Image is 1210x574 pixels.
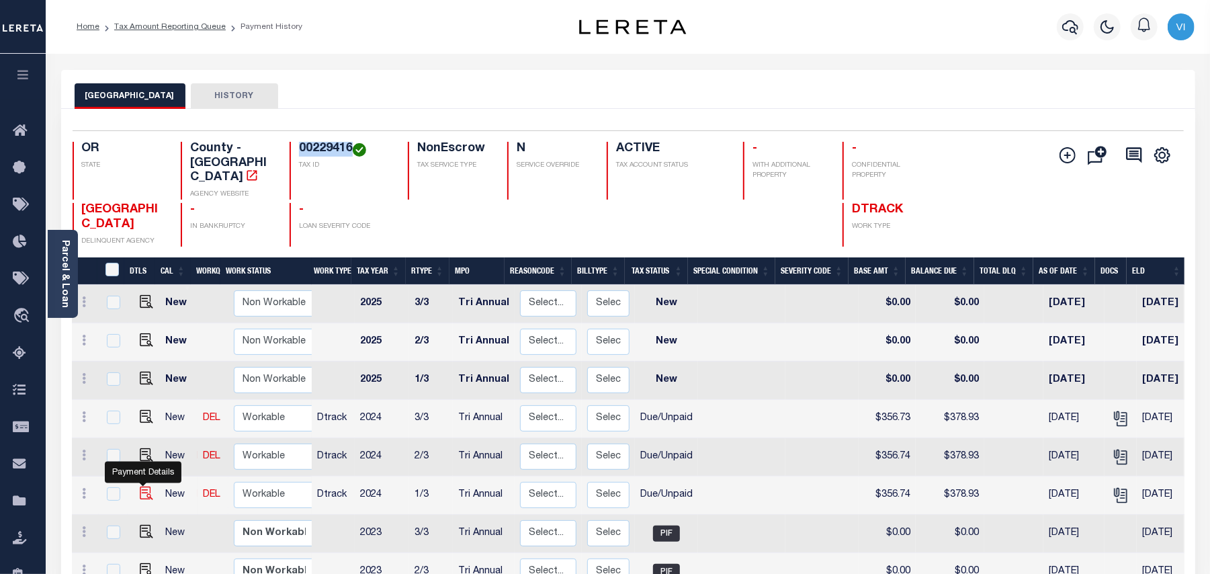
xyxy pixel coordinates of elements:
[916,285,984,323] td: $0.00
[453,323,515,362] td: Tri Annual
[82,161,165,171] p: STATE
[635,438,698,477] td: Due/Unpaid
[453,285,515,323] td: Tri Annual
[453,515,515,553] td: Tri Annual
[1043,438,1105,477] td: [DATE]
[859,515,916,553] td: $0.00
[449,257,505,285] th: MPO
[299,142,392,157] h4: 00229416
[114,23,226,31] a: Tax Amount Reporting Queue
[417,161,491,171] p: TAX SERVICE TYPE
[859,362,916,400] td: $0.00
[635,285,698,323] td: New
[312,438,355,477] td: Dtrack
[453,438,515,477] td: Tri Annual
[203,452,220,461] a: DEL
[355,285,409,323] td: 2025
[308,257,351,285] th: Work Type
[160,285,198,323] td: New
[579,19,687,34] img: logo-dark.svg
[155,257,191,285] th: CAL: activate to sort column ascending
[409,323,453,362] td: 2/3
[191,257,220,285] th: WorkQ
[409,515,453,553] td: 3/3
[1137,285,1184,323] td: [DATE]
[220,257,311,285] th: Work Status
[616,161,727,171] p: TAX ACCOUNT STATUS
[859,438,916,477] td: $356.74
[105,462,181,483] div: Payment Details
[453,400,515,438] td: Tri Annual
[688,257,775,285] th: Special Condition: activate to sort column ascending
[409,438,453,477] td: 2/3
[505,257,572,285] th: ReasonCode: activate to sort column ascending
[355,438,409,477] td: 2024
[190,190,273,200] p: AGENCY WEBSITE
[1043,323,1105,362] td: [DATE]
[82,142,165,157] h4: OR
[1137,400,1184,438] td: [DATE]
[1043,515,1105,553] td: [DATE]
[190,142,273,186] h4: County - [GEOGRAPHIC_DATA]
[299,161,392,171] p: TAX ID
[160,362,198,400] td: New
[852,222,935,232] p: WORK TYPE
[635,323,698,362] td: New
[916,323,984,362] td: $0.00
[1137,323,1184,362] td: [DATE]
[160,323,198,362] td: New
[226,21,302,33] li: Payment History
[859,323,916,362] td: $0.00
[355,400,409,438] td: 2024
[517,161,591,171] p: SERVICE OVERRIDE
[409,362,453,400] td: 1/3
[312,400,355,438] td: Dtrack
[635,477,698,515] td: Due/Unpaid
[916,515,984,553] td: $0.00
[190,204,195,216] span: -
[203,490,220,499] a: DEL
[852,161,935,181] p: CONFIDENTIAL PROPERTY
[859,400,916,438] td: $356.73
[1033,257,1095,285] th: As of Date: activate to sort column ascending
[1137,515,1184,553] td: [DATE]
[616,142,727,157] h4: ACTIVE
[72,257,97,285] th: &nbsp;&nbsp;&nbsp;&nbsp;&nbsp;&nbsp;&nbsp;&nbsp;&nbsp;&nbsp;
[517,142,591,157] h4: N
[453,362,515,400] td: Tri Annual
[635,362,698,400] td: New
[355,477,409,515] td: 2024
[82,204,159,231] span: [GEOGRAPHIC_DATA]
[1137,362,1184,400] td: [DATE]
[852,204,903,216] span: DTRACK
[299,222,392,232] p: LOAN SEVERITY CODE
[916,438,984,477] td: $378.93
[409,477,453,515] td: 1/3
[160,400,198,438] td: New
[160,438,198,477] td: New
[1043,477,1105,515] td: [DATE]
[752,161,826,181] p: WITH ADDITIONAL PROPERTY
[160,515,198,553] td: New
[572,257,625,285] th: BillType: activate to sort column ascending
[160,477,198,515] td: New
[190,222,273,232] p: IN BANKRUPTCY
[60,240,69,308] a: Parcel & Loan
[916,400,984,438] td: $378.93
[82,237,165,247] p: DELINQUENT AGENCY
[77,23,99,31] a: Home
[653,526,680,542] span: PIF
[355,362,409,400] td: 2025
[1095,257,1127,285] th: Docs
[409,400,453,438] td: 3/3
[849,257,906,285] th: Base Amt: activate to sort column ascending
[916,477,984,515] td: $378.93
[1137,477,1184,515] td: [DATE]
[355,323,409,362] td: 2025
[859,285,916,323] td: $0.00
[859,477,916,515] td: $356.74
[351,257,406,285] th: Tax Year: activate to sort column ascending
[203,413,220,423] a: DEL
[974,257,1033,285] th: Total DLQ: activate to sort column ascending
[906,257,974,285] th: Balance Due: activate to sort column ascending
